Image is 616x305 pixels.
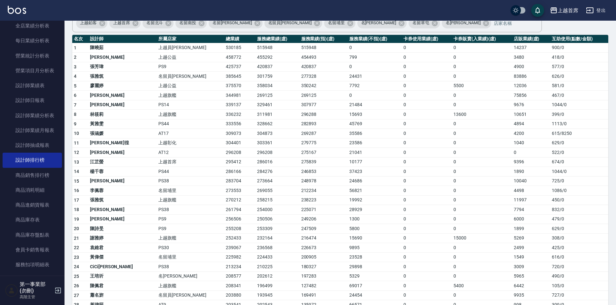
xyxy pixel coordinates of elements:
span: 名留員[PERSON_NAME] [264,20,315,26]
td: 張涵媛 [88,129,157,138]
span: 5 [74,83,76,88]
td: 261794 [224,205,255,215]
td: 0 [452,91,512,100]
span: 8 [74,112,76,117]
td: 615 / 8250 [550,129,608,138]
td: 0 [402,138,452,148]
h5: 第一事業部 (勿刪) [20,281,53,294]
th: 互助使用(點數/金額) [550,35,608,43]
td: 269287 [300,129,348,138]
span: 18 [74,207,79,212]
span: 25 [74,274,79,279]
span: 1 [74,45,76,50]
td: 0 [402,81,452,91]
td: 0 [402,62,452,72]
td: 336232 [224,110,255,119]
td: PS44 [157,167,224,177]
td: 301759 [255,72,300,81]
span: 7 [74,102,76,107]
td: 上越旗艦 [157,91,224,100]
td: 1899 [512,224,550,234]
a: 單一服務項目查詢 [3,272,62,287]
td: 上越旗艦 [157,110,224,119]
td: 0 [348,43,402,53]
td: 1044 / 0 [550,100,608,110]
td: 239067 [224,243,255,253]
span: 27 [74,293,79,298]
span: 17 [74,198,79,203]
td: 15000 [452,233,512,243]
td: 11997 [512,195,550,205]
a: 商品銷售排行榜 [3,168,62,183]
td: [PERSON_NAME]徨 [88,138,157,148]
th: 所屬店家 [157,35,224,43]
td: 225071 [300,205,348,215]
td: 577 / 0 [550,62,608,72]
td: 0 [348,91,402,100]
span: 22 [74,245,79,250]
th: 設計師 [88,35,157,43]
span: 15 [74,178,79,184]
td: 15693 [348,110,402,119]
th: 卡券販賣(入業績)(虛) [452,35,512,43]
td: 420837 [300,62,348,72]
td: 339137 [224,100,255,110]
td: AT12 [157,148,224,158]
td: 252433 [224,233,255,243]
td: 304873 [255,129,300,138]
td: [PERSON_NAME] [88,100,157,110]
span: 名[PERSON_NAME] [442,20,484,26]
td: 270212 [224,195,255,205]
a: 商品消耗明細 [3,183,62,198]
span: 26 [74,283,79,288]
td: 0 [452,157,512,167]
a: 設計師排行榜 [3,153,62,168]
td: [PERSON_NAME] [88,214,157,224]
td: 832 / 0 [550,205,608,215]
td: 上越旗艦 [157,233,224,243]
td: 249206 [300,214,348,224]
td: 10177 [348,157,402,167]
td: 0 [452,176,512,186]
td: 4200 [512,129,550,138]
th: 卡券使用業績(虛) [402,35,452,43]
td: 467 / 0 [550,91,608,100]
td: 515948 [300,43,348,53]
td: 254000 [255,205,300,215]
th: 服務總業績(虛) [255,35,300,43]
td: 799 [348,53,402,62]
td: 75856 [512,91,550,100]
td: 3480 [512,53,550,62]
td: 0 [402,43,452,53]
button: 登出 [583,5,608,16]
td: 0 [402,205,452,215]
td: [PERSON_NAME] [88,176,157,186]
td: 24686 [348,176,402,186]
td: 674 / 0 [550,157,608,167]
td: 0 [452,224,512,234]
td: 陳詩旻 [88,224,157,234]
td: 1044 / 0 [550,167,608,177]
td: 333556 [224,119,255,129]
img: Logo [8,6,26,14]
td: 4894 [512,119,550,129]
td: 0 [452,129,512,138]
td: 0 [402,119,452,129]
td: 530185 [224,43,255,53]
span: 21 [74,236,79,241]
td: 19992 [348,195,402,205]
td: 273664 [255,176,300,186]
img: Person [5,284,18,297]
td: 0 [402,129,452,138]
td: PS38 [157,176,224,186]
td: 83886 [512,72,550,81]
td: 256506 [224,214,255,224]
span: 12 [74,150,79,155]
td: 629 / 0 [550,224,608,234]
a: 全店業績分析表 [3,18,62,33]
td: 56821 [348,186,402,196]
td: 725 / 0 [550,176,608,186]
td: 515948 [255,43,300,53]
td: 10651 [512,110,550,119]
td: 295412 [224,157,255,167]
